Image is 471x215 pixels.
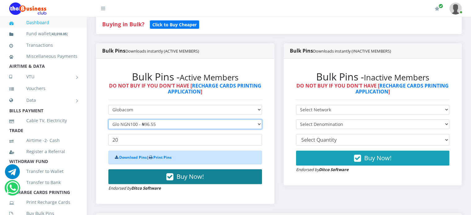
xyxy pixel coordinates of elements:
[108,185,161,191] small: Endorsed by
[296,151,450,166] button: Buy Now!
[168,82,261,95] a: RECHARGE CARDS PRINTING APPLICATION
[296,167,349,172] small: Endorsed by
[364,72,429,83] small: Inactive Members
[313,48,391,54] small: Downloads instantly (INACTIVE MEMBERS)
[50,32,68,36] small: [ ]
[296,71,450,83] h2: Bulk Pins -
[9,144,77,159] a: Register a Referral
[177,172,204,181] span: Buy Now!
[180,72,238,83] small: Active Members
[364,154,391,162] span: Buy Now!
[6,185,19,195] a: Chat for support
[9,49,77,63] a: Miscellaneous Payments
[9,195,77,209] a: Print Recharge Cards
[108,71,262,83] h2: Bulk Pins -
[9,38,77,52] a: Transactions
[9,92,77,108] a: Data
[9,164,77,178] a: Transfer to Wallet
[102,20,144,28] strong: Buying in Bulk?
[150,20,199,28] a: Click to Buy Cheaper
[109,82,261,95] strong: DO NOT BUY IF YOU DON'T HAVE [ ]
[9,114,77,128] a: Cable TV, Electricity
[125,48,199,54] small: Downloads instantly (ACTIVE MEMBERS)
[5,169,20,179] a: Chat for support
[119,155,147,160] a: Download Pins
[108,134,262,146] input: Enter Quantity
[9,133,77,148] a: Airtime -2- Cash
[438,4,443,8] span: Renew/Upgrade Subscription
[9,175,77,190] a: Transfer to Bank
[435,6,439,11] i: Renew/Upgrade Subscription
[290,47,391,54] strong: Bulk Pins
[296,82,449,95] strong: DO NOT BUY IF YOU DON'T HAVE [ ]
[319,167,349,172] strong: Ditco Software
[102,47,199,54] strong: Bulk Pins
[449,2,462,15] img: User
[108,169,262,184] button: Buy Now!
[131,185,161,191] strong: Ditco Software
[9,15,77,30] a: Dashboard
[153,155,172,160] a: Print Pins
[355,82,449,95] a: RECHARGE CARDS PRINTING APPLICATION
[9,69,77,84] a: VTU
[9,2,46,15] img: Logo
[115,155,172,160] strong: |
[9,27,77,41] a: Fund wallet[43,018.05]
[52,32,67,36] b: 43,018.05
[9,81,77,96] a: Vouchers
[152,22,197,28] b: Click to Buy Cheaper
